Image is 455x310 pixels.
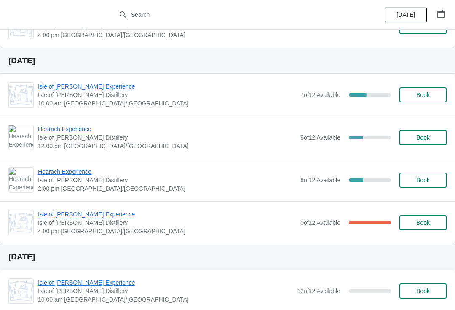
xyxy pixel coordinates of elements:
[9,281,33,301] img: Isle of Harris Gin Experience | Isle of Harris Distillery | 10:00 am Europe/London
[385,7,427,22] button: [DATE]
[131,7,341,22] input: Search
[8,253,447,261] h2: [DATE]
[399,215,447,230] button: Book
[416,134,430,141] span: Book
[38,227,296,235] span: 4:00 pm [GEOGRAPHIC_DATA]/[GEOGRAPHIC_DATA]
[416,219,430,226] span: Book
[38,133,296,142] span: Isle of [PERSON_NAME] Distillery
[9,125,33,150] img: Hearach Experience | Isle of Harris Distillery | 12:00 pm Europe/London
[38,31,296,39] span: 4:00 pm [GEOGRAPHIC_DATA]/[GEOGRAPHIC_DATA]
[38,82,296,91] span: Isle of [PERSON_NAME] Experience
[416,288,430,294] span: Book
[416,177,430,183] span: Book
[300,177,340,183] span: 8 of 12 Available
[297,288,340,294] span: 12 of 12 Available
[396,11,415,18] span: [DATE]
[300,92,340,98] span: 7 of 12 Available
[38,287,293,295] span: Isle of [PERSON_NAME] Distillery
[9,213,33,233] img: Isle of Harris Gin Experience | Isle of Harris Distillery | 4:00 pm Europe/London
[38,176,296,184] span: Isle of [PERSON_NAME] Distillery
[300,219,340,226] span: 0 of 12 Available
[38,278,293,287] span: Isle of [PERSON_NAME] Experience
[38,295,293,304] span: 10:00 am [GEOGRAPHIC_DATA]/[GEOGRAPHIC_DATA]
[399,130,447,145] button: Book
[38,99,296,108] span: 10:00 am [GEOGRAPHIC_DATA]/[GEOGRAPHIC_DATA]
[416,92,430,98] span: Book
[38,218,296,227] span: Isle of [PERSON_NAME] Distillery
[38,167,296,176] span: Hearach Experience
[38,210,296,218] span: Isle of [PERSON_NAME] Experience
[38,91,296,99] span: Isle of [PERSON_NAME] Distillery
[300,134,340,141] span: 8 of 12 Available
[38,142,296,150] span: 12:00 pm [GEOGRAPHIC_DATA]/[GEOGRAPHIC_DATA]
[38,184,296,193] span: 2:00 pm [GEOGRAPHIC_DATA]/[GEOGRAPHIC_DATA]
[399,283,447,299] button: Book
[399,173,447,188] button: Book
[38,125,296,133] span: Hearach Experience
[9,85,33,105] img: Isle of Harris Gin Experience | Isle of Harris Distillery | 10:00 am Europe/London
[399,87,447,102] button: Book
[8,57,447,65] h2: [DATE]
[9,168,33,192] img: Hearach Experience | Isle of Harris Distillery | 2:00 pm Europe/London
